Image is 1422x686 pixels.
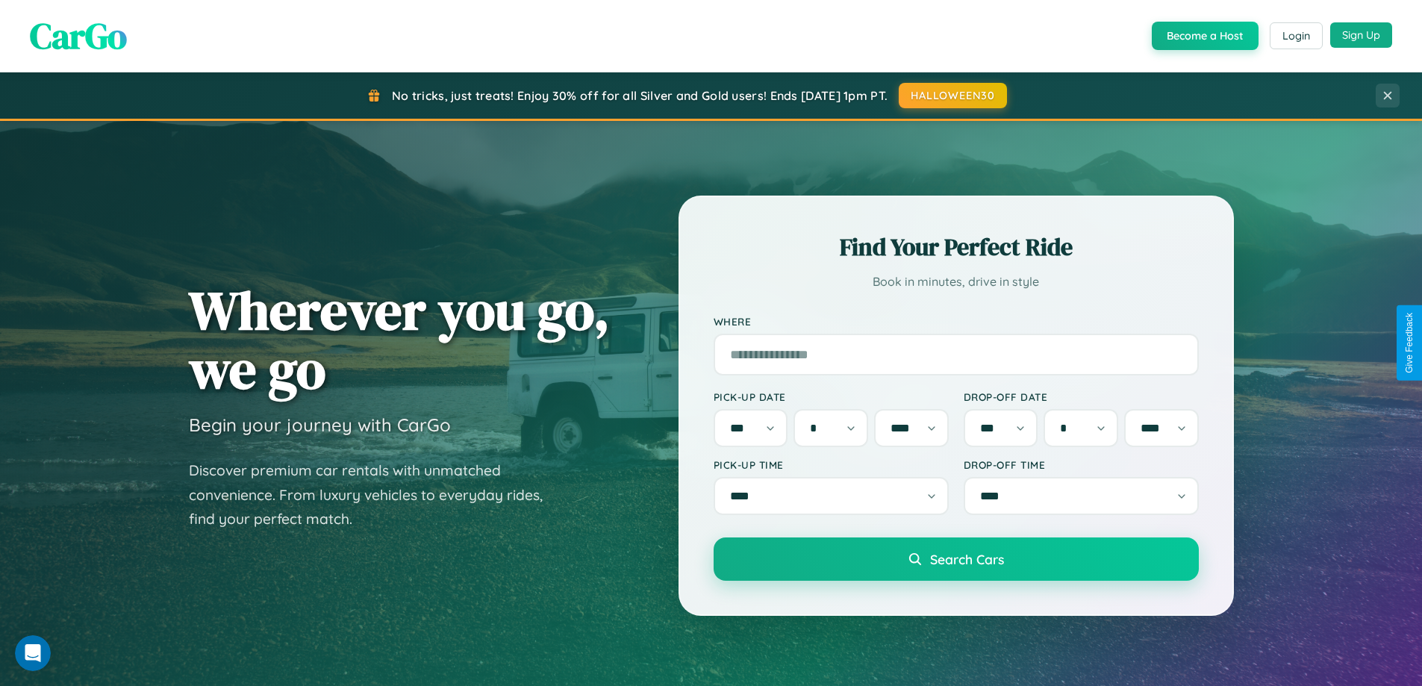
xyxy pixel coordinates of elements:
label: Drop-off Time [964,458,1199,471]
h2: Find Your Perfect Ride [714,231,1199,264]
label: Where [714,315,1199,328]
iframe: Intercom live chat [15,635,51,671]
label: Drop-off Date [964,390,1199,403]
p: Discover premium car rentals with unmatched convenience. From luxury vehicles to everyday rides, ... [189,458,562,531]
span: No tricks, just treats! Enjoy 30% off for all Silver and Gold users! Ends [DATE] 1pm PT. [392,88,888,103]
h3: Begin your journey with CarGo [189,414,451,436]
button: Login [1270,22,1323,49]
button: HALLOWEEN30 [899,83,1007,108]
h1: Wherever you go, we go [189,281,610,399]
label: Pick-up Time [714,458,949,471]
p: Book in minutes, drive in style [714,271,1199,293]
button: Become a Host [1152,22,1259,50]
div: Give Feedback [1404,313,1415,373]
span: Search Cars [930,551,1004,567]
span: CarGo [30,11,127,60]
button: Search Cars [714,537,1199,581]
button: Sign Up [1330,22,1392,48]
label: Pick-up Date [714,390,949,403]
